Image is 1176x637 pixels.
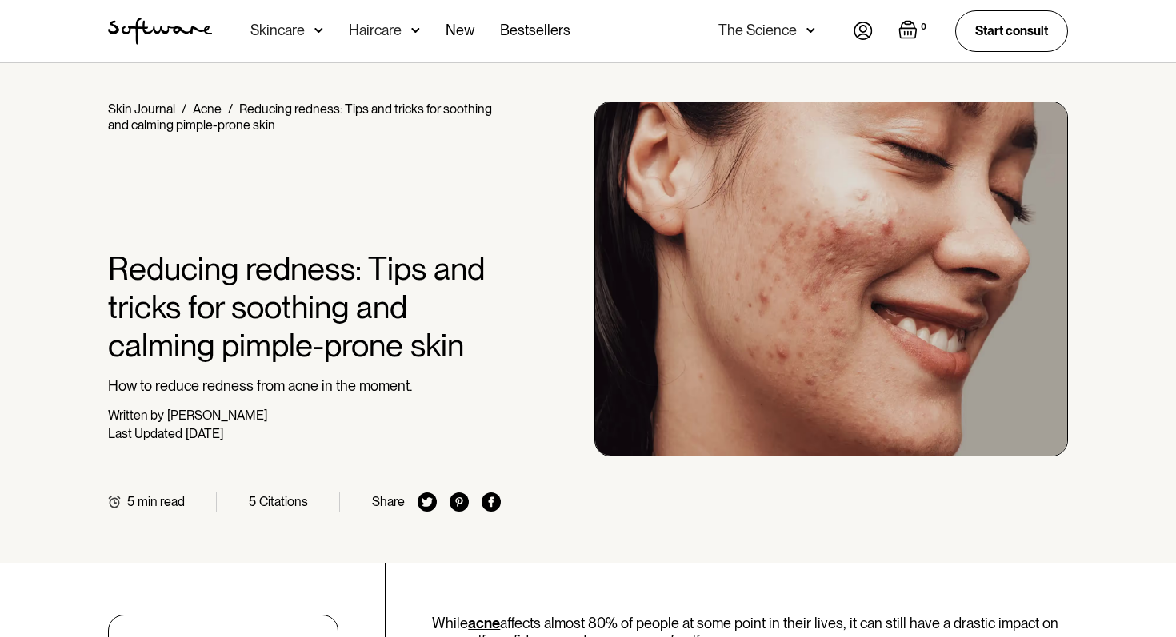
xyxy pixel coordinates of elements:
div: Written by [108,408,164,423]
div: / [228,102,233,117]
a: home [108,18,212,45]
div: Share [372,494,405,509]
div: Last Updated [108,426,182,441]
img: arrow down [411,22,420,38]
a: acne [468,615,500,631]
p: How to reduce redness from acne in the moment. [108,377,501,395]
div: [DATE] [186,426,223,441]
img: twitter icon [418,492,437,512]
div: 5 [127,494,134,509]
div: The Science [718,22,797,38]
a: Acne [193,102,222,117]
img: pinterest icon [450,492,469,512]
img: arrow down [806,22,815,38]
div: 5 [249,494,256,509]
img: Software Logo [108,18,212,45]
img: facebook icon [482,492,501,512]
div: Skincare [250,22,305,38]
div: [PERSON_NAME] [167,408,267,423]
div: min read [138,494,185,509]
div: Haircare [349,22,402,38]
div: 0 [918,20,930,34]
img: arrow down [314,22,323,38]
div: / [182,102,186,117]
h1: Reducing redness: Tips and tricks for soothing and calming pimple-prone skin [108,249,501,364]
a: Start consult [955,10,1068,51]
div: Reducing redness: Tips and tricks for soothing and calming pimple-prone skin [108,102,492,133]
a: Open empty cart [898,20,930,42]
div: Citations [259,494,308,509]
a: Skin Journal [108,102,175,117]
